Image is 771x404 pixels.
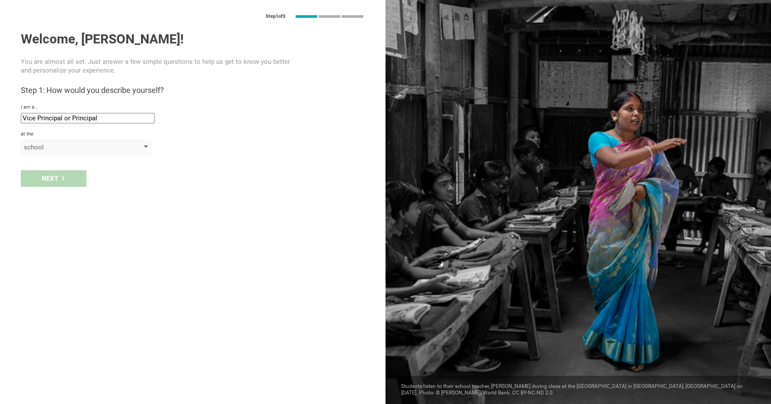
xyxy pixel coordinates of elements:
[21,131,365,137] div: at the
[21,31,365,47] h1: Welcome, [PERSON_NAME]!
[21,113,155,123] input: role that defines you
[24,143,123,152] div: school
[21,57,296,75] p: You are almost all set. Just answer a few simple questions to help us get to know you better and ...
[21,85,365,96] h3: Step 1: How would you describe yourself?
[266,13,285,20] div: Step 1 of 3
[21,104,365,110] div: I am a...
